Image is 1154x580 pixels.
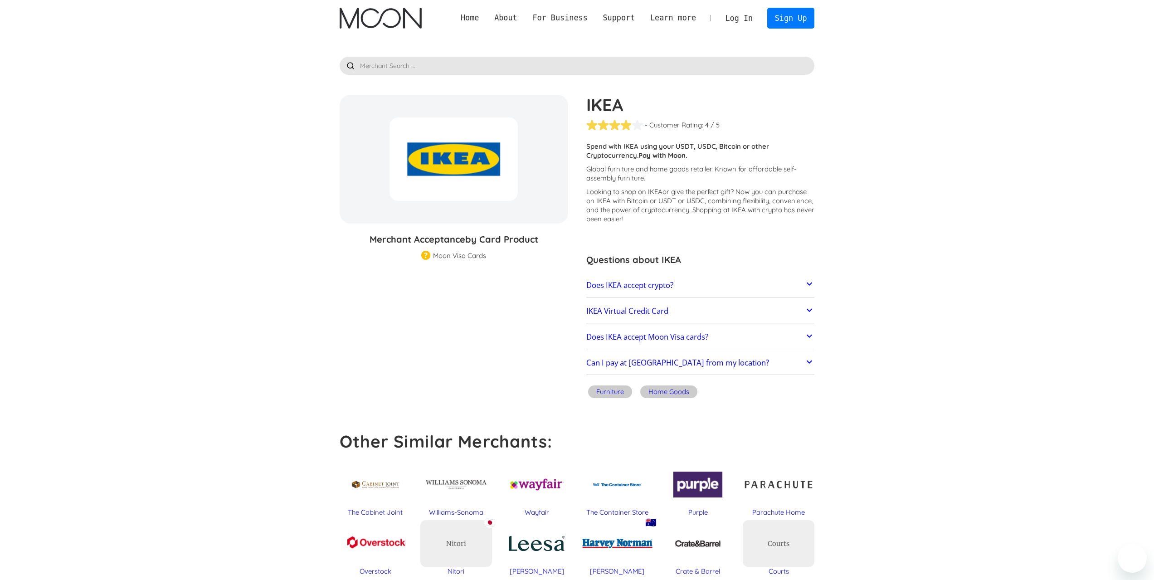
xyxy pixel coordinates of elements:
[532,12,587,24] div: For Business
[586,276,815,295] a: Does IKEA accept crypto?
[662,187,730,196] span: or give the perfect gift
[501,461,573,517] a: Wayfair
[340,508,411,517] div: The Cabinet Joint
[420,508,492,517] div: Williams-Sonoma
[718,8,760,28] a: Log In
[645,517,657,528] div: 🇦🇺
[340,8,422,29] img: Moon Logo
[767,8,814,28] a: Sign Up
[662,520,734,576] a: Crate & Barrel
[743,567,814,576] div: Courts
[586,332,708,341] h2: Does IKEA accept Moon Visa cards?
[465,234,538,245] span: by Card Product
[638,384,699,402] a: Home Goods
[453,12,487,24] a: Home
[582,508,653,517] div: The Container Store
[487,12,525,24] div: About
[525,12,595,24] div: For Business
[1118,544,1147,573] iframe: Tlačítko pro spuštění okna posílání zpráv
[586,327,815,346] a: Does IKEA accept Moon Visa cards?
[743,508,814,517] div: Parachute Home
[420,461,492,517] a: Williams-Sonoma
[586,253,815,267] h3: Questions about IKEA
[586,307,668,316] h2: IKEA Virtual Credit Card
[711,121,720,130] div: / 5
[638,151,687,160] strong: Pay with Moon.
[586,95,815,115] h1: IKEA
[743,520,814,576] a: CourtsCourts
[340,57,815,75] input: Merchant Search ...
[340,8,422,29] a: home
[340,567,411,576] div: Overstock
[582,461,653,517] a: The Container Store
[501,567,573,576] div: [PERSON_NAME]
[586,165,815,183] p: Global furniture and home goods retailer. Known for affordable self-assembly furniture.
[586,281,673,290] h2: Does IKEA accept crypto?
[586,384,634,402] a: Furniture
[645,121,703,130] div: - Customer Rating:
[484,517,496,528] div: 🇯🇵
[768,539,789,548] div: Courts
[643,12,704,24] div: Learn more
[586,354,815,373] a: Can I pay at [GEOGRAPHIC_DATA] from my location?
[586,142,815,160] p: Spend with IKEA using your USDT, USDC, Bitcoin or other Cryptocurrency.
[420,520,492,576] a: 🇯🇵NitoriNitori
[743,461,814,517] a: Parachute Home
[648,387,689,396] div: Home Goods
[501,520,573,576] a: [PERSON_NAME]
[705,121,709,130] div: 4
[662,567,734,576] div: Crate & Barrel
[501,508,573,517] div: Wayfair
[586,302,815,321] a: IKEA Virtual Credit Card
[446,539,466,548] div: Nitori
[603,12,635,24] div: Support
[340,461,411,517] a: The Cabinet Joint
[662,508,734,517] div: Purple
[586,358,769,367] h2: Can I pay at [GEOGRAPHIC_DATA] from my location?
[582,520,653,576] a: 🇦🇺[PERSON_NAME]
[433,251,486,260] div: Moon Visa Cards
[340,233,568,246] h3: Merchant Acceptance
[420,567,492,576] div: Nitori
[586,187,815,224] p: Looking to shop on IKEA ? Now you can purchase on IKEA with Bitcoin or USDT or USDC, combining fl...
[582,567,653,576] div: [PERSON_NAME]
[340,520,411,576] a: Overstock
[662,461,734,517] a: Purple
[596,387,624,396] div: Furniture
[340,431,553,452] strong: Other Similar Merchants:
[595,12,643,24] div: Support
[650,12,696,24] div: Learn more
[494,12,517,24] div: About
